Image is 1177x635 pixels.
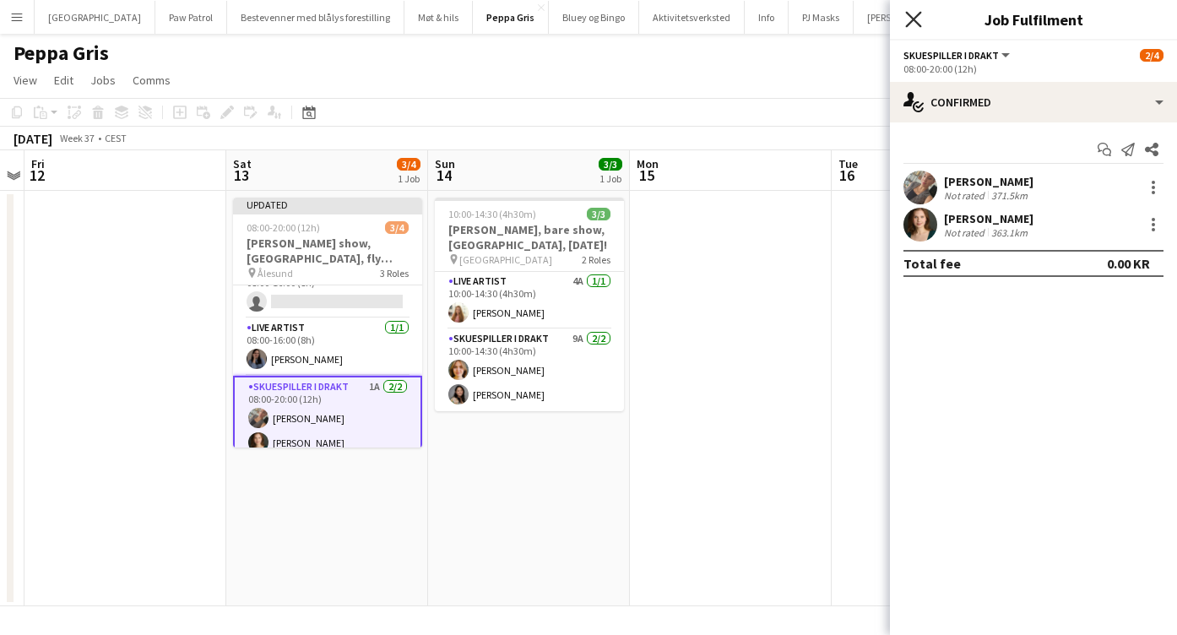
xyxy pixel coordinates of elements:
span: 3/3 [587,208,610,220]
span: 3/4 [385,221,409,234]
span: Fri [31,156,45,171]
app-card-role: Skuespiller i drakt9A2/210:00-14:30 (4h30m)[PERSON_NAME][PERSON_NAME] [435,329,624,411]
h3: [PERSON_NAME], bare show, [GEOGRAPHIC_DATA], [DATE]! [435,222,624,252]
span: 08:00-20:00 (12h) [247,221,320,234]
div: [PERSON_NAME] [944,174,1033,189]
span: Tue [838,156,858,171]
app-card-role: Live artist4A1/110:00-14:30 (4h30m)[PERSON_NAME] [435,272,624,329]
app-job-card: Updated08:00-20:00 (12h)3/4[PERSON_NAME] show, [GEOGRAPHIC_DATA], fly fredag kveld Ålesund3 Roles... [233,198,422,448]
span: 10:00-14:30 (4h30m) [448,208,536,220]
h1: Peppa Gris [14,41,109,66]
button: Aktivitetsverksted [639,1,745,34]
span: Skuespiller i drakt [903,49,999,62]
div: 1 Job [398,172,420,185]
button: Info [745,1,789,34]
div: 0.00 KR [1107,255,1150,272]
button: Skuespiller i drakt [903,49,1012,62]
span: 2 Roles [582,253,610,266]
app-card-role: Skuespiller i drakt1A2/208:00-20:00 (12h)[PERSON_NAME][PERSON_NAME] [233,376,422,461]
div: Updated [233,198,422,211]
div: 08:00-20:00 (12h) [903,62,1163,75]
button: Møt & hils [404,1,473,34]
span: Edit [54,73,73,88]
span: Mon [637,156,659,171]
h3: Job Fulfilment [890,8,1177,30]
div: 1 Job [599,172,621,185]
a: View [7,69,44,91]
span: 2/4 [1140,49,1163,62]
div: [PERSON_NAME] [944,211,1033,226]
app-card-role: Live artist1/108:00-16:00 (8h)[PERSON_NAME] [233,318,422,376]
a: Edit [47,69,80,91]
span: Ålesund [258,267,293,280]
a: Comms [126,69,177,91]
span: 16 [836,166,858,185]
div: 371.5km [988,189,1031,202]
div: CEST [105,132,127,144]
span: 13 [231,166,252,185]
div: Confirmed [890,82,1177,122]
span: 3/4 [397,158,420,171]
span: 3 Roles [380,267,409,280]
div: Not rated [944,226,988,239]
button: [PERSON_NAME] [854,1,953,34]
button: Peppa Gris [473,1,549,34]
span: Week 37 [56,132,98,144]
div: Total fee [903,255,961,272]
span: [GEOGRAPHIC_DATA] [459,253,552,266]
span: Comms [133,73,171,88]
div: 363.1km [988,226,1031,239]
span: 12 [29,166,45,185]
button: PJ Masks [789,1,854,34]
button: [GEOGRAPHIC_DATA] [35,1,155,34]
h3: [PERSON_NAME] show, [GEOGRAPHIC_DATA], fly fredag kveld [233,236,422,266]
button: Bestevenner med blålys forestilling [227,1,404,34]
button: Bluey og Bingo [549,1,639,34]
app-job-card: 10:00-14:30 (4h30m)3/3[PERSON_NAME], bare show, [GEOGRAPHIC_DATA], [DATE]! [GEOGRAPHIC_DATA]2 Rol... [435,198,624,411]
app-card-role: Ledsager0/108:00-16:00 (8h) [233,261,422,318]
span: 14 [432,166,455,185]
span: Sun [435,156,455,171]
span: 3/3 [599,158,622,171]
div: [DATE] [14,130,52,147]
button: Paw Patrol [155,1,227,34]
a: Jobs [84,69,122,91]
span: 15 [634,166,659,185]
span: Jobs [90,73,116,88]
span: Sat [233,156,252,171]
span: View [14,73,37,88]
div: Not rated [944,189,988,202]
